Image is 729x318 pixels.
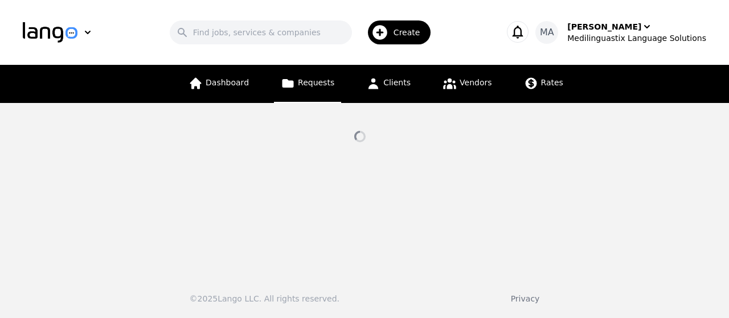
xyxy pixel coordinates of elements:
span: Vendors [460,78,492,87]
div: [PERSON_NAME] [567,21,641,32]
a: Dashboard [182,65,256,103]
input: Find jobs, services & companies [170,20,352,44]
span: Clients [383,78,411,87]
div: Medilinguastix Language Solutions [567,32,706,44]
button: MA[PERSON_NAME]Medilinguastix Language Solutions [535,21,706,44]
span: Create [394,27,428,38]
span: Dashboard [206,78,249,87]
a: Privacy [511,294,540,303]
a: Rates [517,65,570,103]
button: Create [352,16,438,49]
a: Vendors [436,65,498,103]
img: Logo [23,22,77,43]
span: Requests [298,78,334,87]
span: Rates [541,78,563,87]
span: MA [540,26,554,39]
div: © 2025 Lango LLC. All rights reserved. [190,293,339,304]
a: Requests [274,65,341,103]
a: Clients [359,65,417,103]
